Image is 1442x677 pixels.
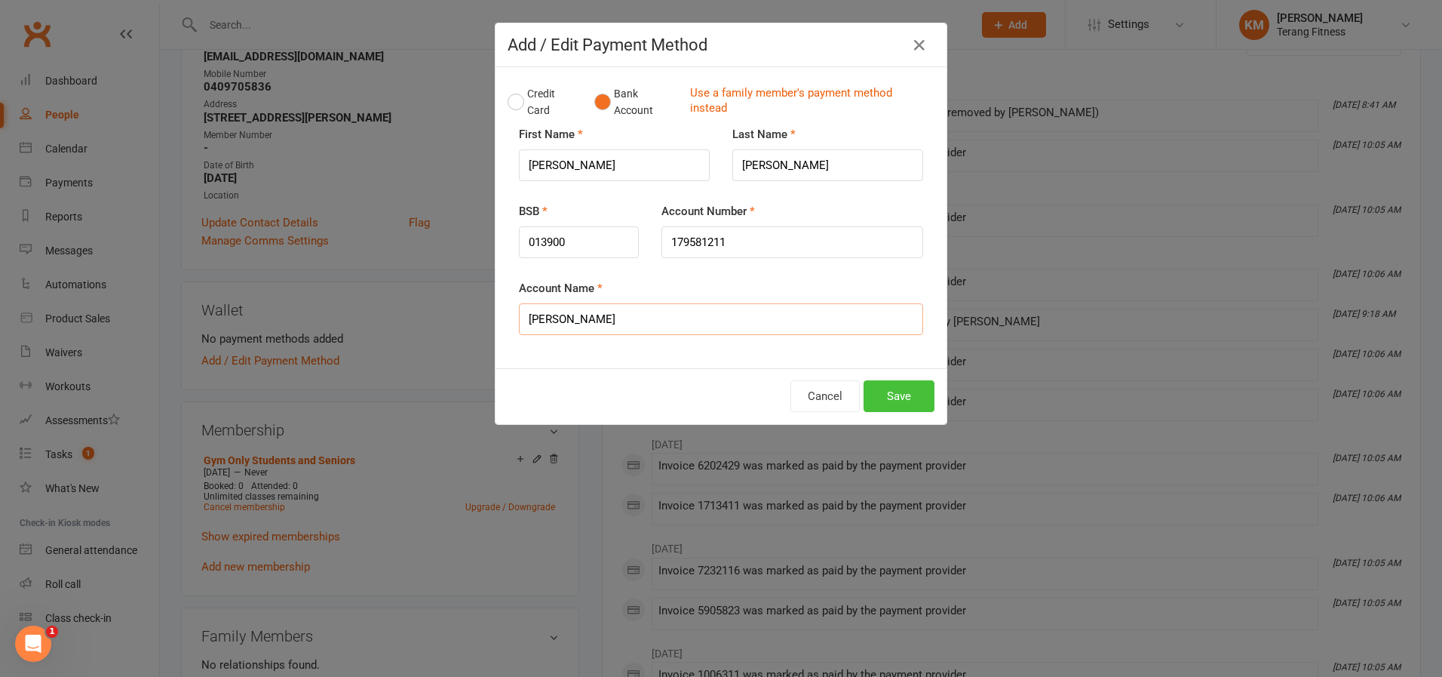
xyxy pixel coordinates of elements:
label: First Name [519,125,583,143]
span: 1 [46,626,58,638]
button: Bank Account [594,79,678,125]
label: Last Name [732,125,796,143]
label: BSB [519,202,548,220]
input: NNNNNN [519,226,639,258]
button: Save [864,380,934,412]
button: Cancel [790,380,860,412]
button: Credit Card [508,79,578,125]
iframe: Intercom live chat [15,626,51,662]
label: Account Number [661,202,755,220]
a: Use a family member's payment method instead [690,85,927,119]
label: Account Name [519,279,603,297]
button: Close [907,33,931,57]
h4: Add / Edit Payment Method [508,35,934,54]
